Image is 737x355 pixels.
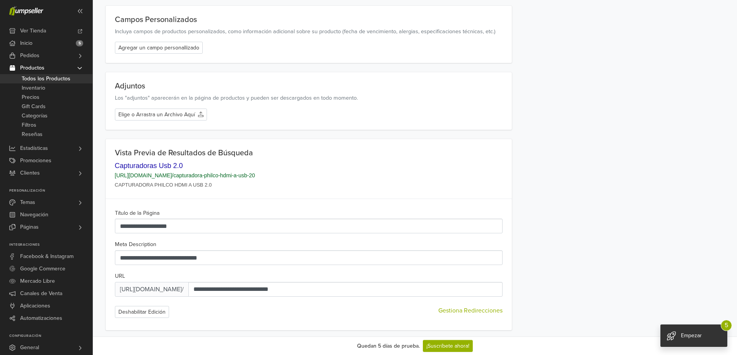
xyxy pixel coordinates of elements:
span: Google Commerce [20,263,65,275]
span: Capturadoras Usb 2.0 [115,161,183,169]
p: Configuración [9,334,92,338]
span: Páginas [20,221,39,233]
a: [URL][DOMAIN_NAME]/capturadora-philco-hdmi-a-usb-20 [115,172,255,178]
span: Filtros [22,121,36,130]
span: Estadísticas [20,142,48,155]
p: Integraciones [9,243,92,247]
div: Quedan 5 días de prueba. [357,342,420,350]
span: Precios [22,93,39,102]
span: 5 [76,40,83,46]
button: Deshabilitar Edición [115,306,169,318]
label: Meta Description [115,240,156,249]
p: Adjuntos [115,82,503,91]
span: Navegación [20,209,48,221]
span: Gift Cards [22,102,46,111]
label: URL [115,272,125,280]
span: Facebook & Instagram [20,250,74,263]
span: Pedidos [20,49,39,62]
p: Vista Previa de Resultados de Búsqueda [115,148,503,158]
a: ¡Suscríbete ahora! [423,340,473,352]
span: Automatizaciones [20,312,62,324]
div: Elige o Arrastra un Archivo Aquí [115,109,207,121]
p: Incluya campos de productos personalizados, como información adicional sobre su producto (fecha d... [115,27,503,36]
p: Personalización [9,189,92,193]
span: [URL][DOMAIN_NAME] / [115,282,189,297]
span: Reseñas [22,130,43,139]
span: Clientes [20,167,40,179]
span: Promociones [20,155,51,167]
span: Aplicaciones [20,300,50,312]
span: Temas [20,196,35,209]
div: Empezar 5 [660,324,727,347]
label: Título de la Página [115,209,160,217]
span: Todos los Productos [22,74,70,83]
span: Gestiona Redirecciones [438,306,503,315]
span: CAPTURADORA PHILCO HDMI A USB 2.0 [115,182,212,188]
span: Empezar [681,332,702,339]
p: Los "adjuntos" aparecerán en la página de productos y pueden ser descargados en todo momento. [115,94,503,102]
span: Mercado Libre [20,275,55,287]
span: Canales de Venta [20,287,62,300]
span: Categorías [22,111,48,121]
span: Productos [20,62,44,74]
button: Agregar un campo personallizado [115,42,203,54]
span: General [20,341,39,354]
span: Inicio [20,37,32,49]
span: 5 [721,320,732,331]
p: Campos Personalizados [115,15,503,24]
span: Inventario [22,83,45,93]
span: Ver Tienda [20,25,46,37]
